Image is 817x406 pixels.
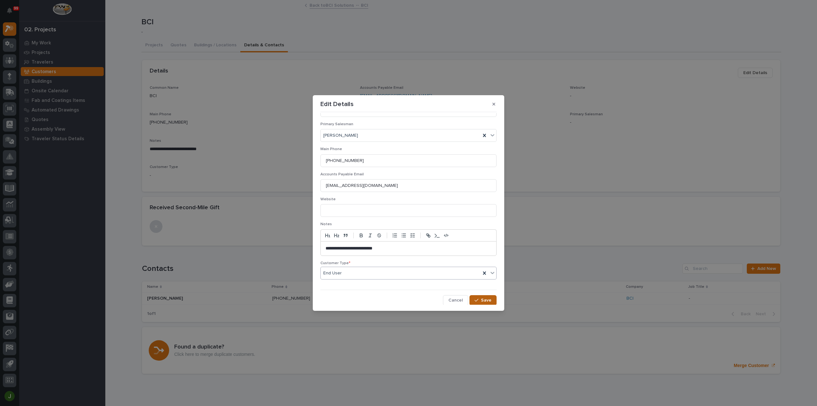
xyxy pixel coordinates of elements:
span: End User [323,270,342,277]
span: Accounts Payable Email [320,172,364,176]
span: Save [481,297,491,303]
span: Primary Salesman [320,122,353,126]
span: Website [320,197,336,201]
span: Notes [320,222,332,226]
span: Customer Type [320,261,350,265]
span: Cancel [448,297,463,303]
p: Edit Details [320,100,354,108]
button: Save [469,295,497,305]
span: [PERSON_NAME] [323,132,358,139]
button: Cancel [443,295,468,305]
span: Main Phone [320,147,342,151]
